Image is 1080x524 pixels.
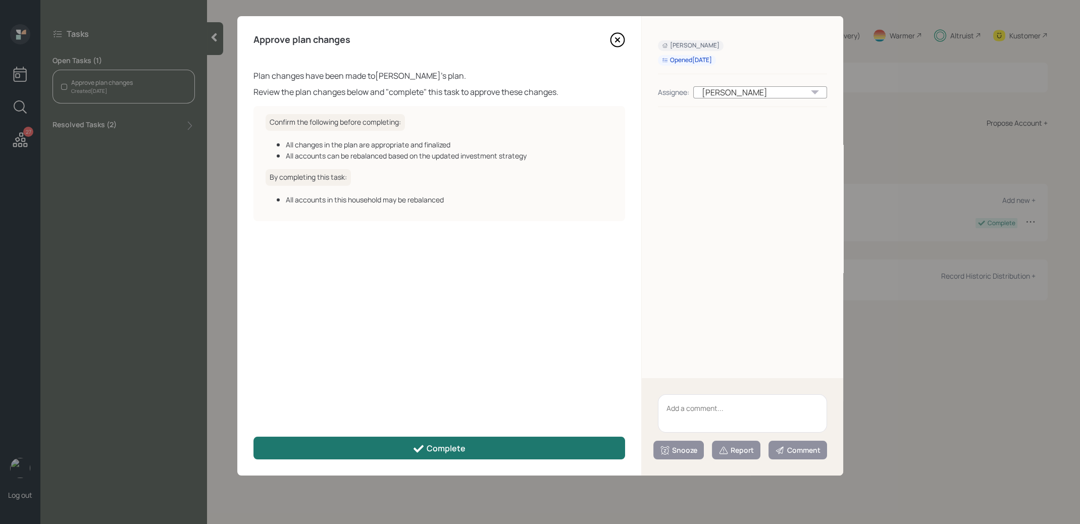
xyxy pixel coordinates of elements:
button: Comment [768,441,827,459]
div: All accounts in this household may be rebalanced [286,194,613,205]
div: [PERSON_NAME] [662,41,719,50]
div: Opened [DATE] [662,56,712,65]
button: Snooze [653,441,704,459]
div: Review the plan changes below and "complete" this task to approve these changes. [253,86,625,98]
button: Report [712,441,760,459]
button: Complete [253,437,625,459]
div: Report [718,445,754,455]
div: Assignee: [658,87,689,97]
div: All accounts can be rebalanced based on the updated investment strategy [286,150,613,161]
h6: Confirm the following before completing: [266,114,405,131]
h4: Approve plan changes [253,34,350,45]
div: [PERSON_NAME] [693,86,827,98]
h6: By completing this task: [266,169,351,186]
div: Comment [775,445,820,455]
div: Snooze [660,445,697,455]
div: Plan changes have been made to [PERSON_NAME] 's plan. [253,70,625,82]
div: Complete [413,443,466,455]
div: All changes in the plan are appropriate and finalized [286,139,613,150]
